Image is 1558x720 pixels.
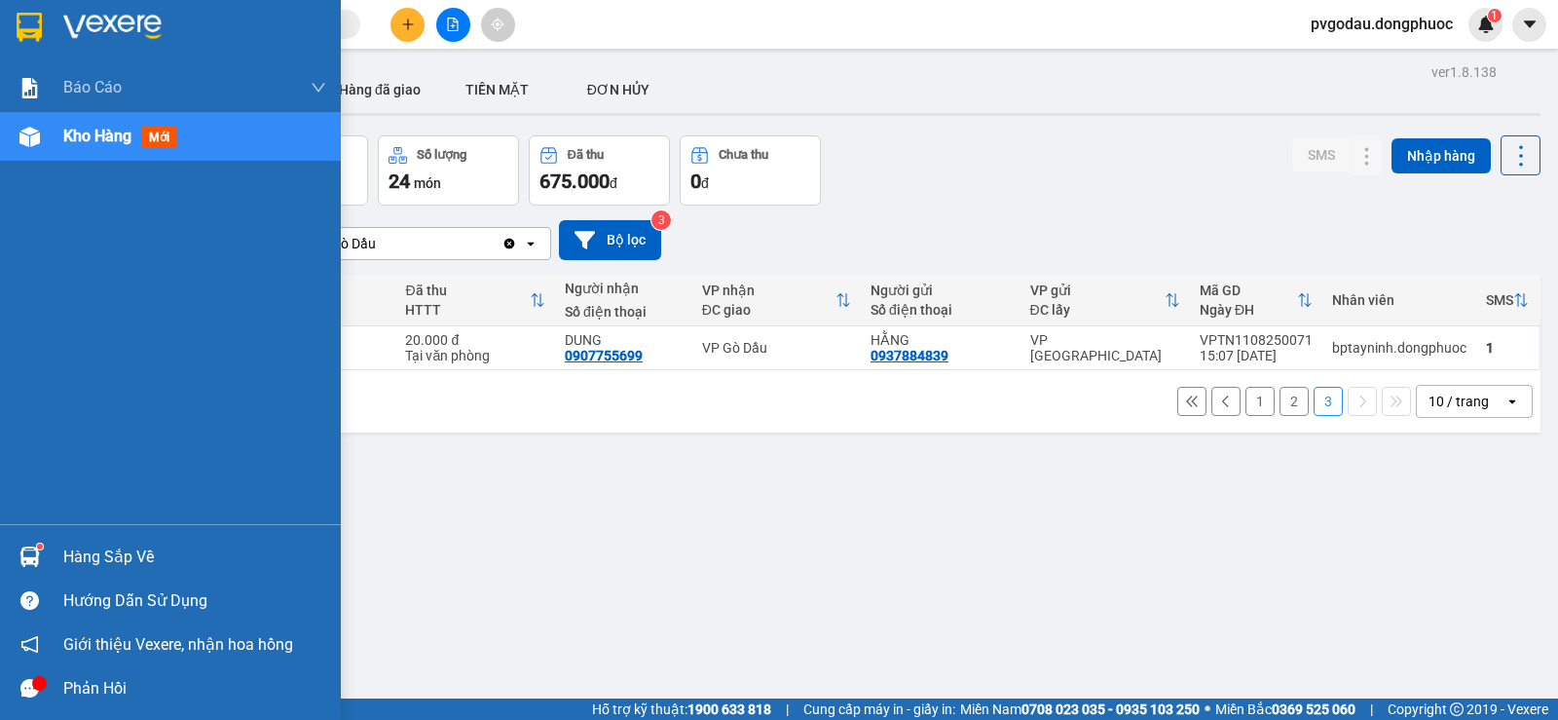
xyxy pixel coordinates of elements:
[871,348,948,363] div: 0937884839
[63,127,131,145] span: Kho hàng
[154,58,268,83] span: 01 Võ Văn Truyện, KP.1, Phường 2
[1488,9,1502,22] sup: 1
[1200,348,1313,363] div: 15:07 [DATE]
[1314,387,1343,416] button: 3
[1486,340,1529,356] div: 1
[702,302,835,318] div: ĐC giao
[20,679,39,698] span: message
[465,82,529,97] span: TIỀN MẶT
[701,175,709,191] span: đ
[592,699,771,720] span: Hỗ trợ kỹ thuật:
[1370,699,1373,720] span: |
[1477,16,1495,33] img: icon-new-feature
[417,148,466,162] div: Số lượng
[311,80,326,95] span: down
[7,12,93,97] img: logo
[871,332,1011,348] div: HẰNG
[1476,275,1539,326] th: Toggle SortBy
[1200,332,1313,348] div: VPTN1108250071
[378,234,380,253] input: Selected VP Gò Dầu.
[20,635,39,654] span: notification
[1205,705,1210,713] span: ⚪️
[63,543,326,572] div: Hàng sắp về
[405,332,545,348] div: 20.000 đ
[63,75,122,99] span: Báo cáo
[702,283,835,298] div: VP nhận
[610,175,617,191] span: đ
[405,348,545,363] div: Tại văn phòng
[719,148,768,162] div: Chưa thu
[481,8,515,42] button: aim
[311,234,376,253] div: VP Gò Dầu
[1332,340,1466,356] div: bptayninh.dongphuoc
[1431,61,1497,83] div: ver 1.8.138
[37,544,43,549] sup: 1
[1030,332,1180,363] div: VP [GEOGRAPHIC_DATA]
[436,8,470,42] button: file-add
[401,18,415,31] span: plus
[6,126,205,137] span: [PERSON_NAME]:
[491,18,504,31] span: aim
[53,105,239,121] span: -----------------------------------------
[389,170,410,193] span: 24
[6,141,119,153] span: In ngày:
[1512,8,1546,42] button: caret-down
[501,236,517,251] svg: Clear value
[1491,9,1498,22] span: 1
[1280,387,1309,416] button: 2
[20,591,39,610] span: question-circle
[565,332,683,348] div: DUNG
[587,82,649,97] span: ĐƠN HỦY
[1272,701,1355,717] strong: 0369 525 060
[786,699,789,720] span: |
[539,170,610,193] span: 675.000
[1391,138,1491,173] button: Nhập hàng
[702,340,851,356] div: VP Gò Dầu
[154,31,262,56] span: Bến xe [GEOGRAPHIC_DATA]
[559,220,661,260] button: Bộ lọc
[1200,283,1297,298] div: Mã GD
[405,283,530,298] div: Đã thu
[565,348,643,363] div: 0907755699
[1521,16,1539,33] span: caret-down
[1486,292,1513,308] div: SMS
[529,135,670,206] button: Đã thu675.000đ
[1021,701,1200,717] strong: 0708 023 035 - 0935 103 250
[960,699,1200,720] span: Miền Nam
[63,587,326,616] div: Hướng dẫn sử dụng
[1030,302,1165,318] div: ĐC lấy
[1200,302,1297,318] div: Ngày ĐH
[390,8,425,42] button: plus
[565,281,683,296] div: Người nhận
[43,141,119,153] span: 09:45:08 [DATE]
[378,135,519,206] button: Số lượng24món
[523,236,538,251] svg: open
[63,674,326,703] div: Phản hồi
[1504,394,1520,409] svg: open
[803,699,955,720] span: Cung cấp máy in - giấy in:
[1190,275,1322,326] th: Toggle SortBy
[565,304,683,320] div: Số điện thoại
[687,701,771,717] strong: 1900 633 818
[19,547,40,567] img: warehouse-icon
[141,127,177,148] span: mới
[871,302,1011,318] div: Số điện thoại
[63,632,293,657] span: Giới thiệu Vexere, nhận hoa hồng
[405,302,530,318] div: HTTT
[1030,283,1165,298] div: VP gửi
[690,170,701,193] span: 0
[680,135,821,206] button: Chưa thu0đ
[871,283,1011,298] div: Người gửi
[19,127,40,147] img: warehouse-icon
[154,87,239,98] span: Hotline: 19001152
[395,275,555,326] th: Toggle SortBy
[1295,12,1468,36] span: pvgodau.dongphuoc
[1332,292,1466,308] div: Nhân viên
[1428,392,1489,411] div: 10 / trang
[1245,387,1275,416] button: 1
[446,18,460,31] span: file-add
[97,124,206,138] span: VPGD1508250005
[651,210,671,230] sup: 3
[17,13,42,42] img: logo-vxr
[323,66,436,113] button: Hàng đã giao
